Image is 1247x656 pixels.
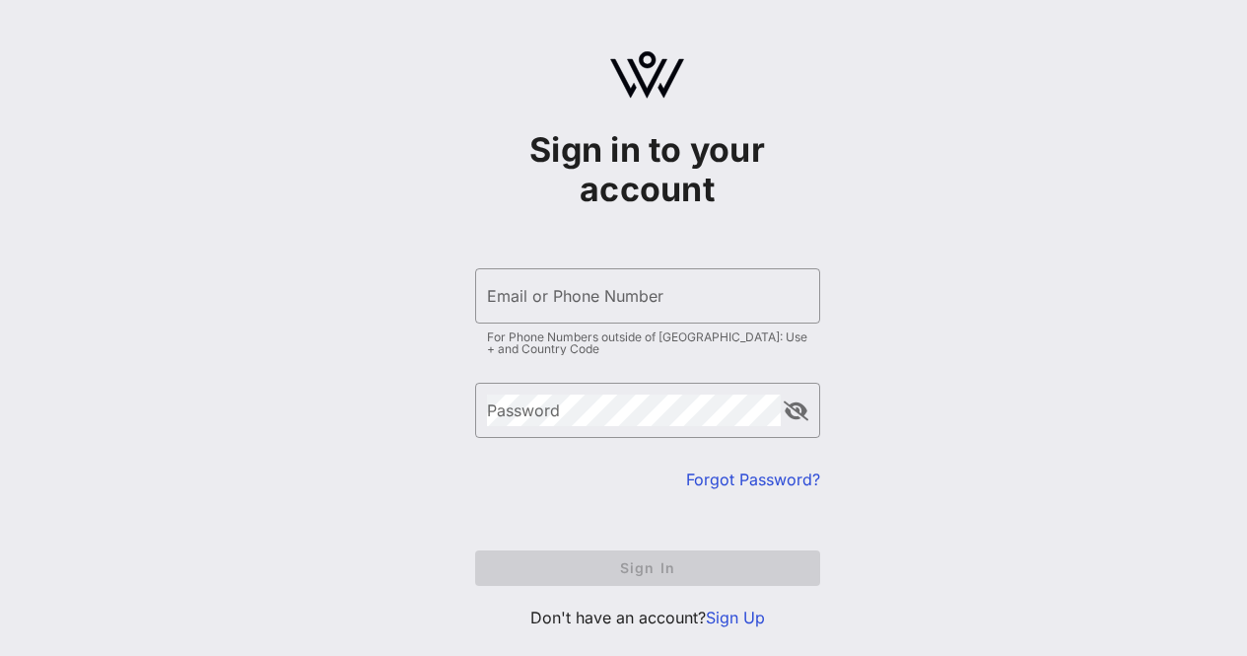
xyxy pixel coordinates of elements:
[475,606,820,629] p: Don't have an account?
[686,470,820,489] a: Forgot Password?
[784,401,808,421] button: append icon
[487,331,808,355] div: For Phone Numbers outside of [GEOGRAPHIC_DATA]: Use + and Country Code
[706,608,765,627] a: Sign Up
[610,51,684,99] img: logo.svg
[475,130,820,209] h1: Sign in to your account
